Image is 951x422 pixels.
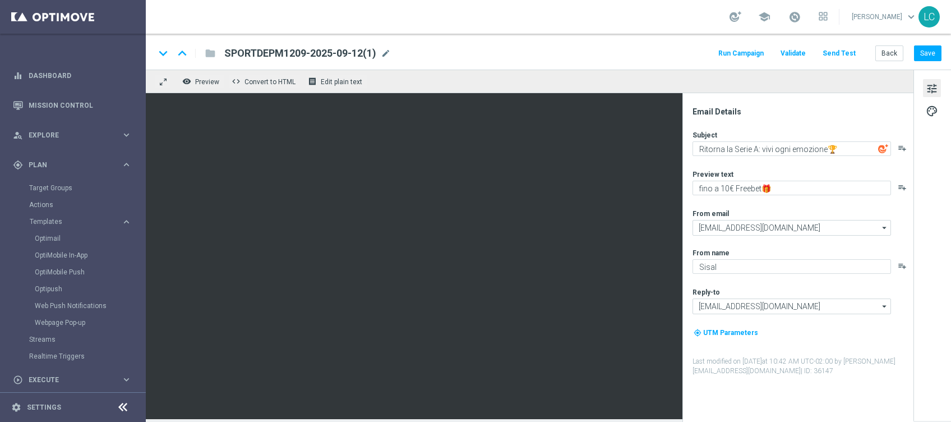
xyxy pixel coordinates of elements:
span: Convert to HTML [244,78,296,86]
i: keyboard_arrow_right [121,159,132,170]
div: OptiMobile In-App [35,247,145,264]
i: receipt [308,77,317,86]
div: Templates [30,218,121,225]
input: Select [693,299,891,314]
i: equalizer [13,71,23,81]
i: arrow_drop_down [879,299,890,314]
div: Streams [29,331,145,348]
label: Subject [693,131,717,140]
a: Optipush [35,285,117,293]
label: From email [693,209,729,218]
i: my_location [694,329,701,337]
i: keyboard_arrow_down [155,45,172,62]
i: keyboard_arrow_right [121,130,132,140]
button: Validate [779,46,807,61]
a: Settings [27,404,61,411]
span: | ID: 36147 [801,367,833,375]
span: tune [926,81,938,96]
span: Execute [29,377,121,383]
span: Validate [781,49,806,57]
i: keyboard_arrow_up [174,45,191,62]
div: Webpage Pop-up [35,314,145,331]
button: playlist_add [898,144,907,153]
button: playlist_add [898,183,907,192]
span: Plan [29,162,121,168]
div: Actions [29,196,145,213]
button: gps_fixed Plan keyboard_arrow_right [12,160,132,169]
i: remove_red_eye [182,77,191,86]
i: person_search [13,130,23,140]
span: UTM Parameters [703,329,758,337]
button: Run Campaign [717,46,765,61]
span: palette [926,104,938,118]
span: code [232,77,241,86]
img: optiGenie.svg [878,144,888,154]
i: arrow_drop_down [879,221,890,235]
button: my_location UTM Parameters [693,327,759,339]
button: Templates keyboard_arrow_right [29,217,132,226]
a: Realtime Triggers [29,352,117,361]
button: equalizer Dashboard [12,71,132,80]
div: Execute [13,375,121,385]
i: keyboard_arrow_right [121,374,132,385]
button: play_circle_outline Execute keyboard_arrow_right [12,375,132,384]
a: Target Groups [29,184,117,192]
i: settings [11,402,21,412]
button: remove_red_eye Preview [179,74,224,89]
a: Webpage Pop-up [35,318,117,327]
button: receipt Edit plain text [305,74,367,89]
span: Preview [195,78,219,86]
div: Plan [13,160,121,170]
div: Explore [13,130,121,140]
a: Streams [29,335,117,344]
div: OptiMobile Push [35,264,145,281]
a: OptiMobile In-App [35,251,117,260]
button: tune [923,79,941,97]
i: playlist_add [898,262,907,270]
a: Optimail [35,234,117,243]
div: Email Details [693,107,912,117]
button: Mission Control [12,101,132,110]
span: Templates [30,218,110,225]
button: person_search Explore keyboard_arrow_right [12,131,132,140]
i: keyboard_arrow_right [121,217,132,227]
a: [PERSON_NAME]keyboard_arrow_down [851,8,918,25]
div: Mission Control [13,90,132,120]
a: Dashboard [29,61,132,90]
div: Optipush [35,281,145,297]
input: Select [693,220,891,236]
button: Send Test [821,46,857,61]
button: Save [914,45,941,61]
a: Actions [29,200,117,209]
i: gps_fixed [13,160,23,170]
button: Back [875,45,903,61]
span: Explore [29,132,121,139]
a: Web Push Notifications [35,301,117,310]
div: Optimail [35,230,145,247]
button: code Convert to HTML [229,74,301,89]
div: Target Groups [29,180,145,196]
div: Dashboard [13,61,132,90]
div: Realtime Triggers [29,348,145,365]
a: Mission Control [29,90,132,120]
div: Templates [29,213,145,331]
button: palette [923,102,941,120]
div: LC [918,6,940,27]
label: Reply-to [693,288,720,297]
label: From name [693,249,730,258]
span: keyboard_arrow_down [905,11,917,23]
a: OptiMobile Push [35,268,117,277]
label: Preview text [693,170,733,179]
i: play_circle_outline [13,375,23,385]
div: Web Push Notifications [35,297,145,314]
label: Last modified on [DATE] at 10:42 AM UTC-02:00 by [PERSON_NAME][EMAIL_ADDRESS][DOMAIN_NAME] [693,357,912,376]
span: SPORTDEPM1209-2025-09-12(1) [224,47,376,60]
